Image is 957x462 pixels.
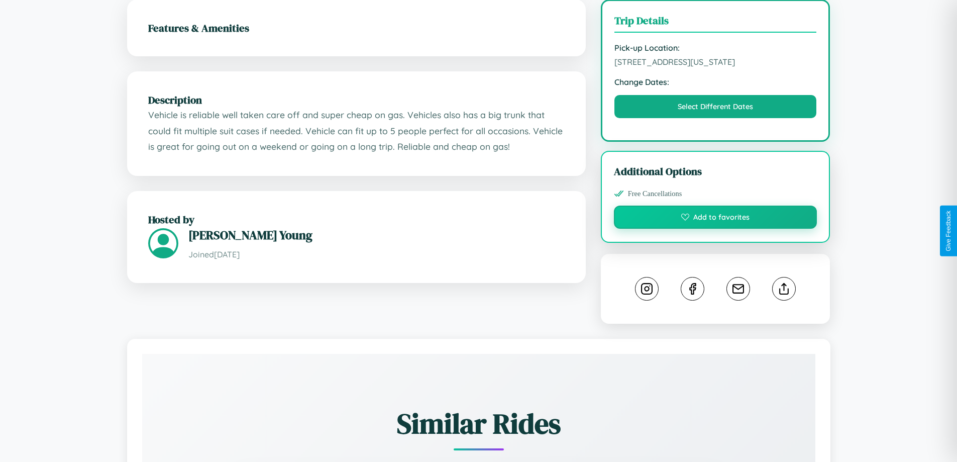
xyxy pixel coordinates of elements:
h3: Trip Details [614,13,817,33]
div: Give Feedback [945,211,952,251]
span: [STREET_ADDRESS][US_STATE] [614,57,817,67]
strong: Pick-up Location: [614,43,817,53]
h3: [PERSON_NAME] Young [188,227,565,243]
button: Add to favorites [614,206,817,229]
h2: Hosted by [148,212,565,227]
button: Select Different Dates [614,95,817,118]
p: Joined [DATE] [188,247,565,262]
p: Vehicle is reliable well taken care off and super cheap on gas. Vehicles also has a big trunk tha... [148,107,565,155]
span: Free Cancellations [628,190,682,198]
h2: Description [148,93,565,107]
strong: Change Dates: [614,77,817,87]
h2: Features & Amenities [148,21,565,35]
h3: Additional Options [614,164,817,178]
h2: Similar Rides [177,404,780,443]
